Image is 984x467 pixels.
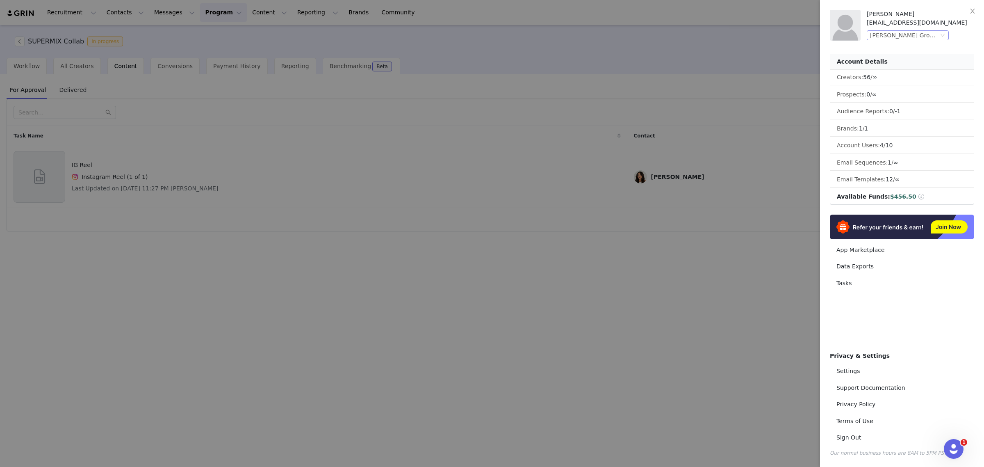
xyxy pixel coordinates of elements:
[830,353,890,359] span: Privacy & Settings
[944,439,963,459] iframe: Intercom live chat
[830,450,948,456] span: Our normal business hours are 8AM to 5PM PST.
[870,31,938,40] div: [PERSON_NAME] Group (Brezza)
[867,18,974,27] div: [EMAIL_ADDRESS][DOMAIN_NAME]
[880,142,893,149] span: /
[863,74,877,80] span: /
[886,142,893,149] span: 10
[895,108,901,114] span: -1
[830,172,974,188] li: Email Templates:
[893,159,898,166] span: ∞
[872,91,877,98] span: ∞
[859,125,863,132] span: 1
[830,215,974,239] img: Refer & Earn
[830,70,974,85] li: Creators:
[889,108,893,114] span: 0
[830,414,974,429] a: Terms of Use
[886,176,893,183] span: 12
[830,397,974,412] a: Privacy Policy
[895,176,900,183] span: ∞
[830,54,974,70] div: Account Details
[969,8,976,14] i: icon: close
[940,33,945,39] i: icon: down
[890,193,916,200] span: $456.50
[880,142,884,149] span: 4
[830,155,974,171] li: Email Sequences:
[961,439,967,446] span: 1
[830,138,974,153] li: Account Users:
[888,159,891,166] span: 1
[837,193,890,200] span: Available Funds:
[872,74,877,80] span: ∞
[830,276,974,291] a: Tasks
[830,243,974,258] a: App Marketplace
[830,10,861,41] img: placeholder-profile.jpg
[867,10,974,18] div: [PERSON_NAME]
[830,380,974,396] a: Support Documentation
[830,364,974,379] a: Settings
[830,121,974,137] li: Brands:
[830,104,974,119] li: Audience Reports: /
[888,159,898,166] span: /
[864,125,868,132] span: 1
[830,87,974,103] li: Prospects:
[859,125,868,132] span: /
[866,91,870,98] span: 0
[866,91,877,98] span: /
[886,176,900,183] span: /
[830,259,974,274] a: Data Exports
[830,430,974,445] a: Sign Out
[863,74,870,80] span: 56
